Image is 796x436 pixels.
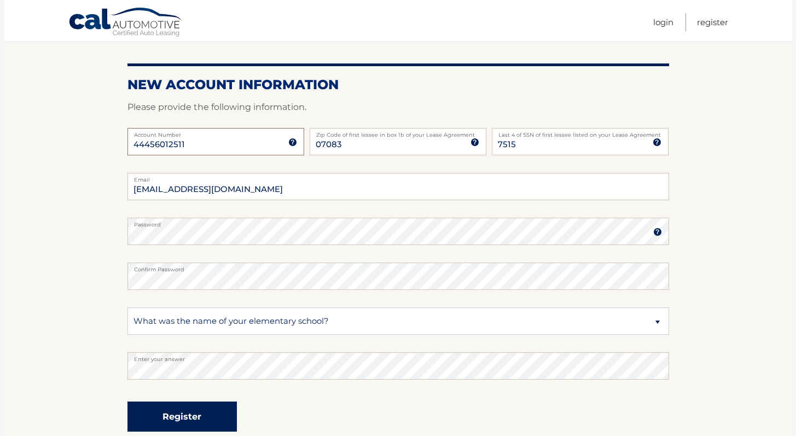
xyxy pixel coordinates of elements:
input: Zip Code [310,128,486,155]
label: Last 4 of SSN of first lessee listed on your Lease Agreement [492,128,669,137]
label: Enter your answer [127,352,669,361]
input: Account Number [127,128,304,155]
img: tooltip.svg [470,138,479,147]
button: Register [127,402,237,432]
h2: New Account Information [127,77,669,93]
label: Email [127,173,669,182]
input: Email [127,173,669,200]
label: Password [127,218,669,226]
p: Please provide the following information. [127,100,669,115]
label: Zip Code of first lessee in box 1b of your Lease Agreement [310,128,486,137]
input: SSN or EIN (last 4 digits only) [492,128,669,155]
label: Confirm Password [127,263,669,271]
img: tooltip.svg [653,138,661,147]
img: tooltip.svg [288,138,297,147]
img: tooltip.svg [653,228,662,236]
label: Account Number [127,128,304,137]
a: Login [653,13,673,31]
a: Register [697,13,728,31]
a: Cal Automotive [68,7,183,39]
